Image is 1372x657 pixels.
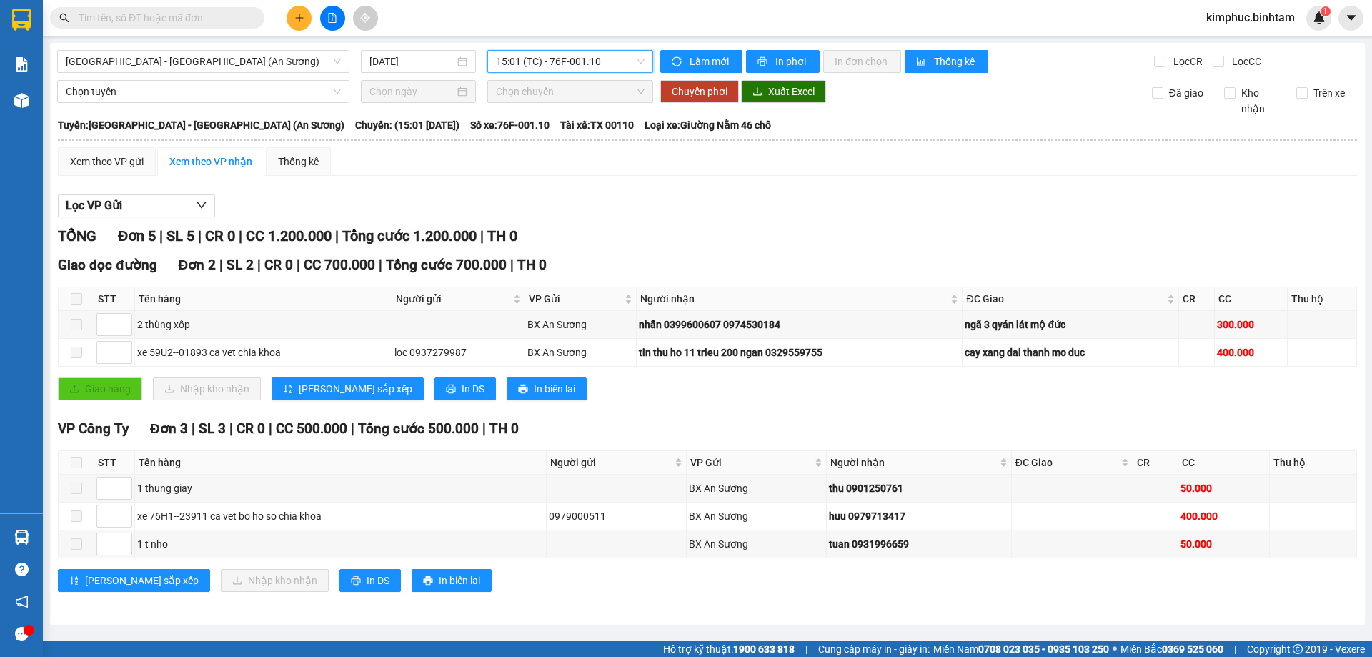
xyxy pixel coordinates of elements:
[752,87,762,98] span: download
[196,199,207,211] span: down
[135,451,547,475] th: Tên hàng
[239,227,242,244] span: |
[412,569,492,592] button: printerIn biên lai
[320,6,345,31] button: file-add
[1168,54,1205,69] span: Lọc CR
[1226,54,1263,69] span: Lọc CC
[342,227,477,244] span: Tổng cước 1.200.000
[1180,508,1267,524] div: 400.000
[823,50,901,73] button: In đơn chọn
[58,194,215,217] button: Lọc VP Gửi
[489,420,519,437] span: TH 0
[237,420,265,437] span: CR 0
[246,227,332,244] span: CC 1.200.000
[933,641,1109,657] span: Miền Nam
[272,377,424,400] button: sort-ascending[PERSON_NAME] sắp xếp
[58,420,129,437] span: VP Công Ty
[687,475,827,503] td: BX An Sương
[205,227,235,244] span: CR 0
[58,119,344,131] b: Tuyến: [GEOGRAPHIC_DATA] - [GEOGRAPHIC_DATA] (An Sương)
[830,455,997,470] span: Người nhận
[916,56,928,68] span: bar-chart
[517,257,547,273] span: TH 0
[1178,451,1270,475] th: CC
[518,384,528,395] span: printer
[966,291,1164,307] span: ĐC Giao
[1180,536,1267,552] div: 50.000
[137,536,544,552] div: 1 t nho
[94,451,135,475] th: STT
[1217,317,1285,332] div: 300.000
[59,13,69,23] span: search
[369,54,454,69] input: 15/10/2025
[934,54,977,69] span: Thống kê
[672,56,684,68] span: sync
[269,420,272,437] span: |
[1234,641,1236,657] span: |
[66,197,122,214] span: Lọc VP Gửi
[15,595,29,608] span: notification
[480,227,484,244] span: |
[1313,11,1326,24] img: icon-new-feature
[529,291,622,307] span: VP Gửi
[689,536,824,552] div: BX An Sương
[1162,643,1223,655] strong: 0369 525 060
[15,563,29,576] span: question-circle
[768,84,815,99] span: Xuất Excel
[58,377,142,400] button: uploadGiao hàng
[299,381,412,397] span: [PERSON_NAME] sắp xếp
[294,13,304,23] span: plus
[66,51,341,72] span: Sài Gòn - Quảng Ngãi (An Sương)
[639,345,960,360] div: tin thu ho 11 trieu 200 ngan 0329559755
[1179,287,1215,311] th: CR
[339,569,401,592] button: printerIn DS
[396,291,511,307] span: Người gửi
[351,420,354,437] span: |
[257,257,261,273] span: |
[69,576,79,587] span: sort-ascending
[394,345,523,360] div: loc 0937279987
[446,384,456,395] span: printer
[355,117,459,133] span: Chuyến: (15:01 [DATE])
[79,10,247,26] input: Tìm tên, số ĐT hoặc mã đơn
[379,257,382,273] span: |
[159,227,163,244] span: |
[198,227,202,244] span: |
[1217,345,1285,360] div: 400.000
[690,455,812,470] span: VP Gửi
[85,573,199,588] span: [PERSON_NAME] sắp xếp
[1015,455,1118,470] span: ĐC Giao
[639,317,960,332] div: nhẫn 0399600607 0974530184
[527,317,634,332] div: BX An Sương
[192,420,195,437] span: |
[166,227,194,244] span: SL 5
[550,455,672,470] span: Người gửi
[640,291,948,307] span: Người nhận
[1288,287,1357,311] th: Thu hộ
[70,154,144,169] div: Xem theo VP gửi
[645,117,771,133] span: Loại xe: Giường Nằm 46 chỗ
[1163,85,1209,101] span: Đã giao
[549,508,684,524] div: 0979000511
[733,643,795,655] strong: 1900 633 818
[527,345,634,360] div: BX An Sương
[1113,646,1117,652] span: ⚪️
[507,377,587,400] button: printerIn biên lai
[179,257,217,273] span: Đơn 2
[660,80,739,103] button: Chuyển phơi
[423,576,433,587] span: printer
[58,257,157,273] span: Giao dọc đường
[94,287,135,311] th: STT
[278,154,319,169] div: Thống kê
[1215,287,1288,311] th: CC
[805,641,807,657] span: |
[689,480,824,496] div: BX An Sương
[137,345,389,360] div: xe 59U2--01893 ca vet chia khoa
[327,13,337,23] span: file-add
[1133,451,1178,475] th: CR
[199,420,226,437] span: SL 3
[14,57,29,72] img: solution-icon
[12,9,31,31] img: logo-vxr
[229,420,233,437] span: |
[283,384,293,395] span: sort-ascending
